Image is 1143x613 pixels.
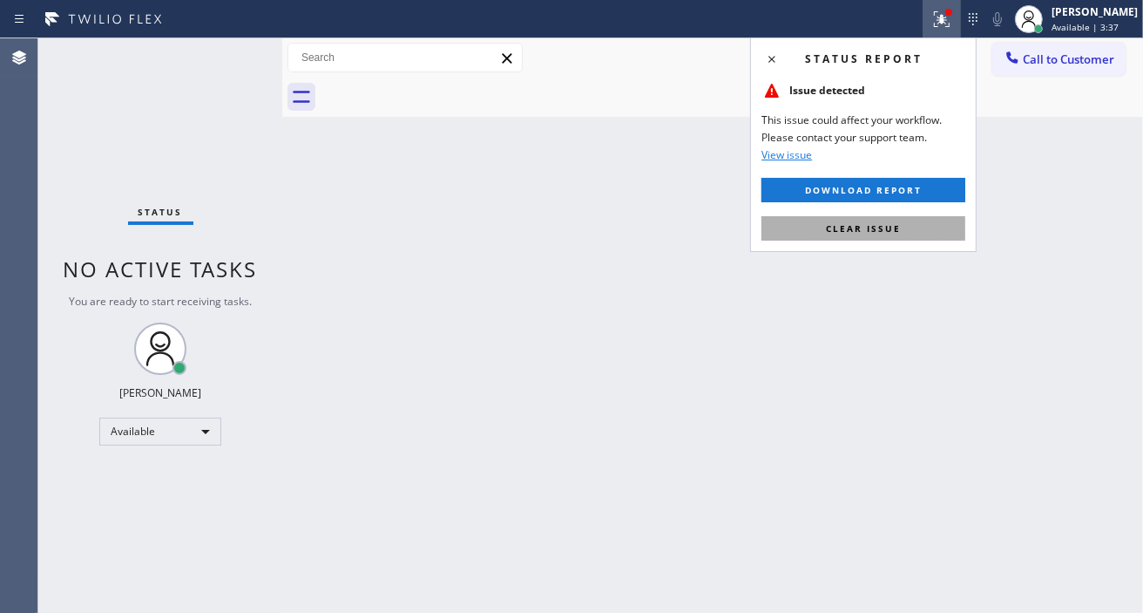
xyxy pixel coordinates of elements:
span: No active tasks [64,255,258,283]
div: [PERSON_NAME] [1052,4,1138,19]
button: Mute [985,7,1010,31]
span: You are ready to start receiving tasks. [69,294,252,309]
span: Available | 3:37 [1052,21,1119,33]
span: Call to Customer [1023,51,1114,67]
div: Available [99,418,221,446]
button: Call to Customer [992,43,1126,76]
input: Search [288,44,522,72]
span: Status [139,206,183,218]
div: [PERSON_NAME] [119,385,201,400]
